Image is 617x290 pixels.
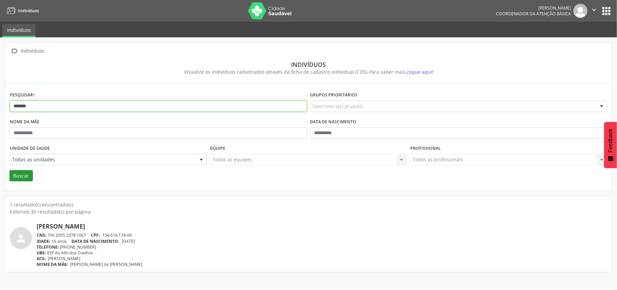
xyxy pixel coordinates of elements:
span: NOME DA MÃE: [37,261,68,267]
span: Indivíduos [18,8,39,14]
span: UBS: [37,250,46,256]
a: Indivíduos [5,5,39,16]
img: img [573,4,588,18]
span: Coordenador da Atenção Básica [496,11,571,17]
span: [PERSON_NAME] de [PERSON_NAME] [70,261,143,267]
button: Buscar [9,170,33,182]
a: [PERSON_NAME] [37,222,85,230]
div: 706 2095 2378 1067 [37,232,607,238]
label: Nome da mãe [10,117,39,127]
div: ESF do Alto dos Coelhos [37,250,607,256]
button:  [588,4,600,18]
span: [PERSON_NAME] [48,256,81,261]
i:  [10,46,20,56]
label: Grupos prioritários [310,90,358,101]
span: Todas as unidades [12,156,193,163]
div: [PHONE_NUMBER] [37,244,607,250]
span: clique aqui! [406,69,433,75]
span: CPF: [91,232,100,238]
span: 154.616.174-09 [102,232,132,238]
button: Feedback - Mostrar pesquisa [604,122,617,168]
div: 16 anos [37,238,607,244]
span: ACS: [37,256,46,261]
a: Indivíduos [2,24,36,37]
label: Data de nascimento [310,117,356,127]
span: Feedback [608,129,614,152]
span: CNS: [37,232,46,238]
button: apps [600,5,612,17]
i:  [590,6,598,14]
span: [DATE] [122,238,135,244]
span: DATA DE NASCIMENTO: [72,238,120,244]
div: Indivíduos [15,61,602,68]
div: 1 resultado(s) encontrado(s) [10,201,607,208]
label: Pesquisar [10,90,35,101]
i: person [15,232,27,244]
label: Profissional [410,143,441,154]
a:  Indivíduos [10,46,46,56]
div: Indivíduos [20,46,46,56]
label: Equipe [210,143,225,154]
div: [PERSON_NAME] [496,5,571,11]
span: IDADE: [37,238,50,244]
span: TELEFONE: [37,244,59,250]
i: Para saber mais, [369,69,433,75]
div: Exibindo 30 resultado(s) por página [10,208,607,215]
div: Visualize os indivíduos cadastrados através da ficha de cadastro individual (CDS). [15,68,602,75]
span: Selecione o(s) grupo(s) [313,103,364,110]
label: Unidade de saúde [10,143,50,154]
